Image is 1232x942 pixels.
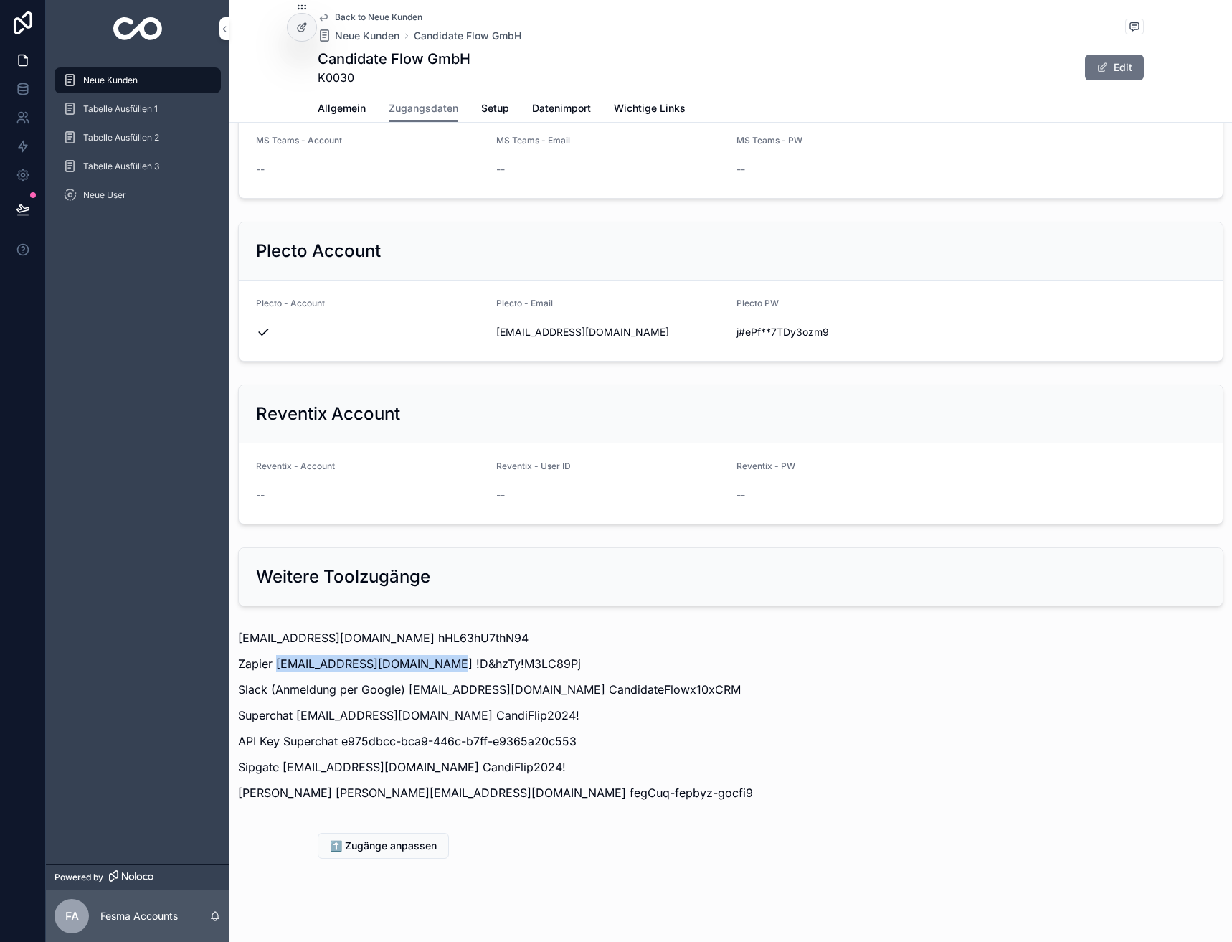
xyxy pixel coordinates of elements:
span: Plecto - Account [256,298,325,308]
span: Tabelle Ausfüllen 3 [83,161,159,172]
h2: Plecto Account [256,240,381,263]
span: Neue User [83,189,126,201]
h2: Reventix Account [256,402,400,425]
button: Edit [1085,55,1144,80]
span: Neue Kunden [83,75,138,86]
span: FA [65,908,79,925]
a: Datenimport [532,95,591,124]
span: Zugangsdaten [389,101,458,116]
p: Slack (Anmeldung per Google) [EMAIL_ADDRESS][DOMAIN_NAME] CandidateFlowx10xCRM [238,681,1223,698]
a: Setup [481,95,509,124]
a: Tabelle Ausfüllen 3 [55,154,221,179]
a: Neue User [55,182,221,208]
a: Tabelle Ausfüllen 1 [55,96,221,122]
span: Reventix - PW [736,461,795,471]
span: Neue Kunden [335,29,399,43]
div: scrollable content [46,57,229,227]
a: Back to Neue Kunden [318,11,422,23]
span: MS Teams - Email [496,135,570,146]
p: API Key Superchat e975dbcc-bca9-446c-b7ff-e9365a20c553 [238,733,1223,750]
span: -- [496,162,505,176]
span: j#ePf**7TDy3ozm9 [736,325,965,339]
span: Tabelle Ausfüllen 2 [83,132,159,143]
span: MS Teams - PW [736,135,802,146]
h2: Weitere Toolzugänge [256,565,430,588]
span: Reventix - Account [256,461,335,471]
a: Allgemein [318,95,366,124]
p: Superchat [EMAIL_ADDRESS][DOMAIN_NAME] CandiFlip2024! [238,707,1223,724]
p: Zapier [EMAIL_ADDRESS][DOMAIN_NAME] !D&hzTy!M3LC89Pj [238,655,1223,672]
span: Back to Neue Kunden [335,11,422,23]
a: Candidate Flow GmbH [414,29,521,43]
a: Neue Kunden [55,67,221,93]
a: Zugangsdaten [389,95,458,123]
span: MS Teams - Account [256,135,342,146]
p: Sipgate [EMAIL_ADDRESS][DOMAIN_NAME] CandiFlip2024! [238,758,1223,776]
h1: Candidate Flow GmbH [318,49,470,69]
a: Tabelle Ausfüllen 2 [55,125,221,151]
span: -- [736,488,745,502]
span: Plecto PW [736,298,779,308]
button: ⬆️ Zugänge anpassen [318,833,449,859]
a: Wichtige Links [614,95,686,124]
span: -- [256,162,265,176]
span: -- [496,488,505,502]
span: -- [256,488,265,502]
span: [EMAIL_ADDRESS][DOMAIN_NAME] [496,325,725,339]
p: [EMAIL_ADDRESS][DOMAIN_NAME] hHL63hU7thN94 [238,629,1223,646]
span: Setup [481,101,509,116]
span: Datenimport [532,101,591,116]
a: Powered by [46,864,229,890]
span: Reventix - User ID [496,461,571,471]
span: K0030 [318,69,470,86]
p: [PERSON_NAME] [PERSON_NAME][EMAIL_ADDRESS][DOMAIN_NAME] fegCuq-fepbyz-gocfi9 [238,784,1223,801]
p: Fesma Accounts [100,909,178,923]
img: App logo [113,17,163,40]
span: -- [736,162,745,176]
span: Tabelle Ausfüllen 1 [83,103,158,115]
span: Plecto - Email [496,298,553,308]
span: ⬆️ Zugänge anpassen [330,839,437,853]
span: Allgemein [318,101,366,116]
span: Wichtige Links [614,101,686,116]
a: Neue Kunden [318,29,399,43]
span: Powered by [55,872,103,883]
